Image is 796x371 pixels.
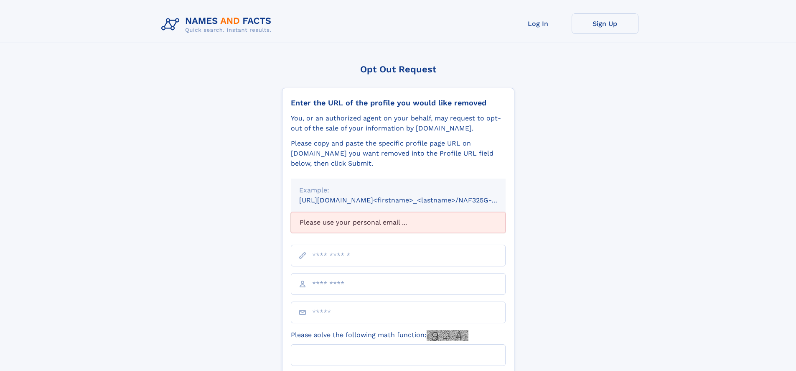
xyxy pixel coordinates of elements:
div: Example: [299,185,497,195]
div: Please use your personal email ... [291,212,506,233]
label: Please solve the following math function: [291,330,468,341]
small: [URL][DOMAIN_NAME]<firstname>_<lastname>/NAF325G-xxxxxxxx [299,196,521,204]
div: Please copy and paste the specific profile page URL on [DOMAIN_NAME] you want removed into the Pr... [291,138,506,169]
div: You, or an authorized agent on your behalf, may request to opt-out of the sale of your informatio... [291,113,506,133]
a: Log In [505,13,572,34]
img: Logo Names and Facts [158,13,278,36]
a: Sign Up [572,13,638,34]
div: Enter the URL of the profile you would like removed [291,98,506,107]
div: Opt Out Request [282,64,514,74]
